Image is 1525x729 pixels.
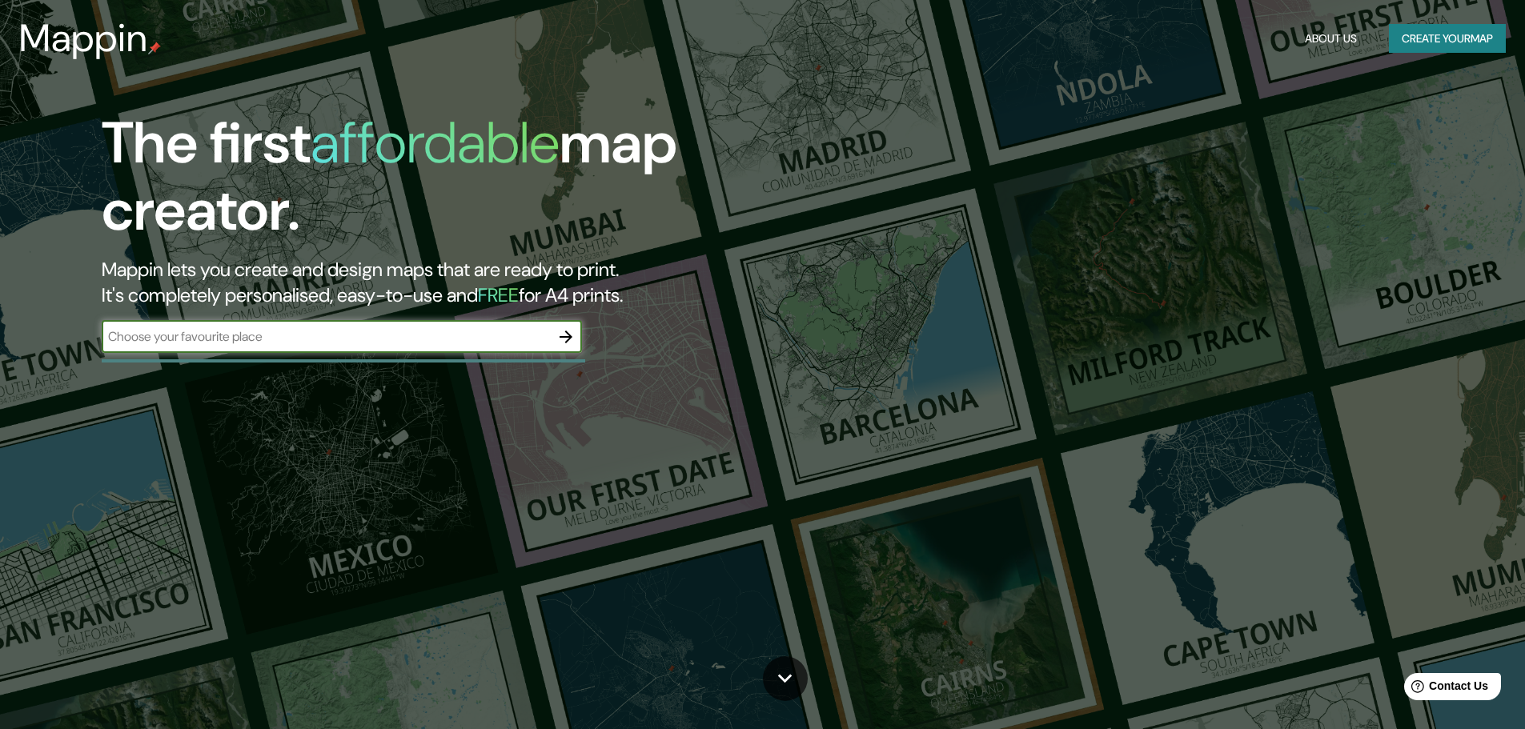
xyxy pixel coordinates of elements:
img: mappin-pin [148,42,161,54]
h1: The first map creator. [102,110,865,257]
h2: Mappin lets you create and design maps that are ready to print. It's completely personalised, eas... [102,257,865,308]
h1: affordable [311,106,560,180]
h3: Mappin [19,16,148,61]
iframe: Help widget launcher [1383,667,1507,711]
button: Create yourmap [1389,24,1506,54]
button: About Us [1298,24,1363,54]
h5: FREE [478,282,519,307]
input: Choose your favourite place [102,327,550,346]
